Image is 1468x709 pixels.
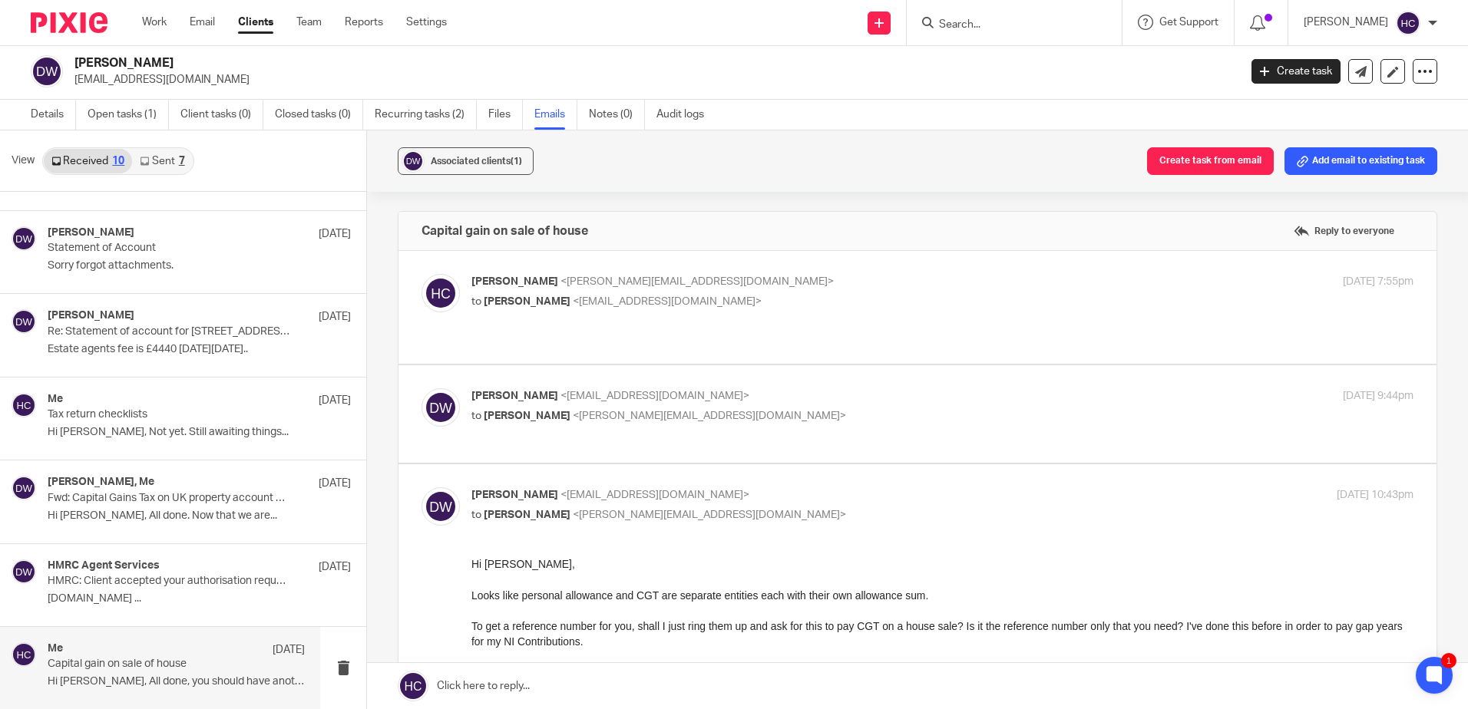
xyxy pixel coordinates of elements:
img: svg%3E [12,559,36,584]
p: [DATE] [319,393,351,408]
img: svg%3E [12,309,36,334]
a: Team [296,15,322,30]
p: HMRC: Client accepted your authorisation request [48,575,290,588]
p: [DATE] 10:43pm [1337,487,1413,503]
span: to [471,509,481,520]
img: svg%3E [422,274,460,312]
p: [EMAIL_ADDRESS][DOMAIN_NAME] [74,72,1228,87]
button: Add email to existing task [1284,147,1437,175]
p: Re: Statement of account for [STREET_ADDRESS] (ref GGVHB6) [48,325,290,338]
a: Received10 [44,149,132,173]
p: [DATE] 7:55pm [1343,274,1413,290]
input: Search [937,18,1076,32]
a: Audit logs [656,100,716,130]
span: [PERSON_NAME] [484,509,570,520]
a: Work [142,15,167,30]
a: Details [31,100,76,130]
p: [DATE] [273,642,305,658]
p: [DATE] [319,309,351,325]
p: Fwd: Capital Gains Tax on UK property account created [48,492,290,505]
span: <[PERSON_NAME][EMAIL_ADDRESS][DOMAIN_NAME]> [560,276,834,287]
p: Hi [PERSON_NAME], All done. Now that we are... [48,509,351,523]
img: svg%3E [12,393,36,417]
h4: [PERSON_NAME], Me [48,476,154,489]
span: (1) [511,157,522,166]
p: Tax return checklists [48,408,290,421]
span: [PERSON_NAME] [471,490,558,500]
img: svg%3E [1396,11,1420,35]
a: Files [488,100,523,130]
span: <[PERSON_NAME][EMAIL_ADDRESS][DOMAIN_NAME]> [573,411,846,421]
span: [PERSON_NAME] [484,296,570,307]
span: <[EMAIL_ADDRESS][DOMAIN_NAME]> [573,296,762,307]
p: Statement of Account [48,242,290,255]
span: View [12,153,35,169]
h4: HMRC Agent Services [48,559,160,572]
span: Get Support [1159,17,1218,28]
img: svg%3E [12,476,36,500]
a: Sent7 [132,149,192,173]
a: Closed tasks (0) [275,100,363,130]
a: Open tasks (1) [88,100,169,130]
img: Pixie [31,12,107,33]
label: Reply to everyone [1290,219,1398,242]
a: Clients [238,15,273,30]
h4: Me [48,393,63,406]
img: svg%3E [12,226,36,251]
h4: [PERSON_NAME] [48,309,134,322]
h2: [PERSON_NAME] [74,55,997,71]
p: [PERSON_NAME] [1304,15,1388,30]
img: svg%3E [422,388,460,427]
img: svg%3E [422,487,460,526]
p: Sorry forgot attachments. [48,259,351,272]
span: [PERSON_NAME] [484,411,570,421]
a: Settings [406,15,447,30]
span: [PERSON_NAME] [471,391,558,401]
img: svg%3E [31,55,63,87]
span: Associated clients [431,157,522,166]
span: to [471,296,481,307]
div: 10 [112,156,124,167]
div: 1 [1441,653,1456,668]
p: Estate agents fee is £4440 [DATE][DATE].. [48,343,351,356]
p: Hi [PERSON_NAME], Not yet. Still awaiting things... [48,426,351,439]
h4: [PERSON_NAME] [48,226,134,239]
p: Hi [PERSON_NAME], All done, you should have another... [48,675,305,688]
a: Reports [345,15,383,30]
p: [DOMAIN_NAME] ... [48,592,351,605]
a: Recurring tasks (2) [375,100,477,130]
a: Emails [534,100,577,130]
a: Client tasks (0) [180,100,263,130]
img: svg%3E [12,642,36,667]
a: Email [190,15,215,30]
span: [PERSON_NAME] [471,276,558,287]
span: <[PERSON_NAME][EMAIL_ADDRESS][DOMAIN_NAME]> [573,509,846,520]
span: <[EMAIL_ADDRESS][DOMAIN_NAME]> [560,490,749,500]
a: Notes (0) [589,100,645,130]
p: [DATE] [319,226,351,242]
button: Create task from email [1147,147,1274,175]
div: 7 [179,156,185,167]
span: <[EMAIL_ADDRESS][DOMAIN_NAME]> [560,391,749,401]
p: [DATE] [319,559,351,575]
span: to [471,411,481,421]
img: svg%3E [402,150,425,173]
button: Associated clients(1) [398,147,534,175]
h4: Me [48,642,63,655]
p: [DATE] [319,476,351,491]
p: Capital gain on sale of house [48,658,253,671]
h4: Capital gain on sale of house [422,223,588,239]
a: Create task [1251,59,1341,84]
p: [DATE] 9:44pm [1343,388,1413,404]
